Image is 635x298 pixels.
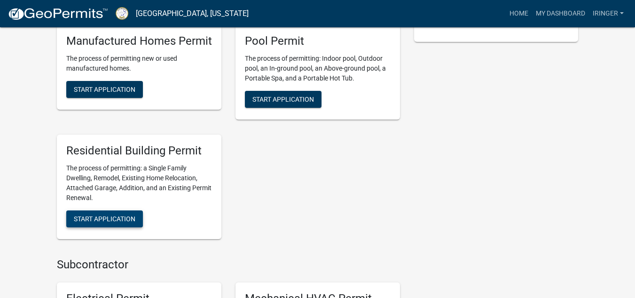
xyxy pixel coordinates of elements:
[116,7,128,20] img: Putnam County, Georgia
[245,54,391,83] p: The process of permitting: Indoor pool, Outdoor pool, an In-ground pool, an Above-ground pool, a ...
[589,5,627,23] a: iringer
[252,95,314,103] span: Start Application
[66,34,212,48] h5: Manufactured Homes Permit
[66,144,212,158] h5: Residential Building Permit
[245,34,391,48] h5: Pool Permit
[66,210,143,227] button: Start Application
[66,54,212,73] p: The process of permitting new or used manufactured homes.
[66,81,143,98] button: Start Application
[245,91,321,108] button: Start Application
[506,5,532,23] a: Home
[57,258,400,272] h4: Subcontractor
[66,163,212,203] p: The process of permitting: a Single Family Dwelling, Remodel, Existing Home Relocation, Attached ...
[74,85,135,93] span: Start Application
[532,5,589,23] a: My Dashboard
[74,215,135,222] span: Start Application
[136,6,249,22] a: [GEOGRAPHIC_DATA], [US_STATE]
